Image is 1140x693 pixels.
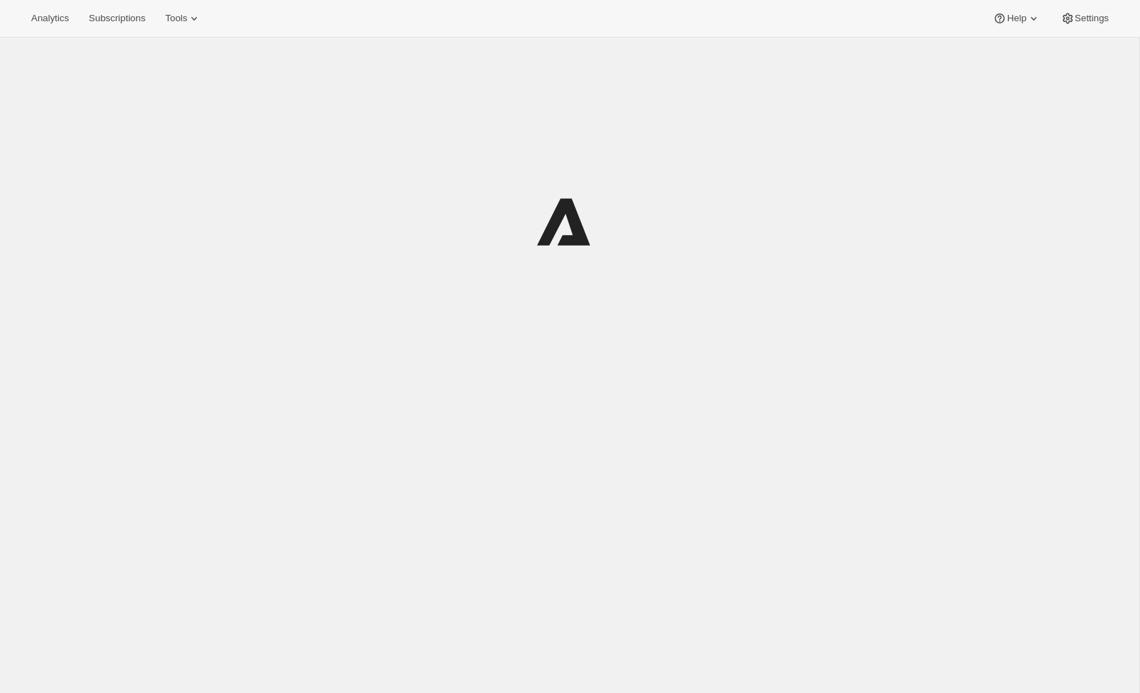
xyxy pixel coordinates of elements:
button: Settings [1052,8,1117,28]
button: Tools [157,8,210,28]
span: Help [1007,13,1026,24]
button: Analytics [23,8,77,28]
span: Tools [165,13,187,24]
button: Help [984,8,1049,28]
span: Analytics [31,13,69,24]
button: Subscriptions [80,8,154,28]
span: Subscriptions [89,13,145,24]
span: Settings [1075,13,1109,24]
